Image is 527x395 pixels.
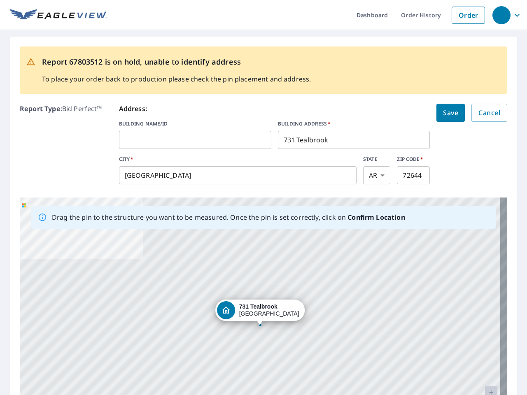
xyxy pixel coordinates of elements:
[119,120,271,128] label: BUILDING NAME/ID
[119,156,357,163] label: CITY
[42,56,311,67] p: Report 67803512 is on hold, unable to identify address
[397,156,430,163] label: ZIP CODE
[478,107,500,118] span: Cancel
[436,104,465,122] button: Save
[369,172,377,179] em: AR
[119,104,430,114] p: Address:
[42,74,311,84] p: To place your order back to production please check the pin placement and address.
[471,104,507,122] button: Cancel
[239,303,299,317] div: [GEOGRAPHIC_DATA]
[347,213,405,222] b: Confirm Location
[443,107,458,118] span: Save
[452,7,485,24] a: Order
[363,156,390,163] label: STATE
[215,300,305,325] div: Dropped pin, building 1, Residential property, 731 Tealbrook Diamond City, AR 72644
[20,104,102,184] p: : Bid Perfect™
[239,303,277,310] strong: 731 Tealbrook
[278,120,430,128] label: BUILDING ADDRESS
[20,104,61,113] b: Report Type
[363,166,390,184] div: AR
[52,212,405,222] p: Drag the pin to the structure you want to be measured. Once the pin is set correctly, click on
[10,9,107,21] img: EV Logo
